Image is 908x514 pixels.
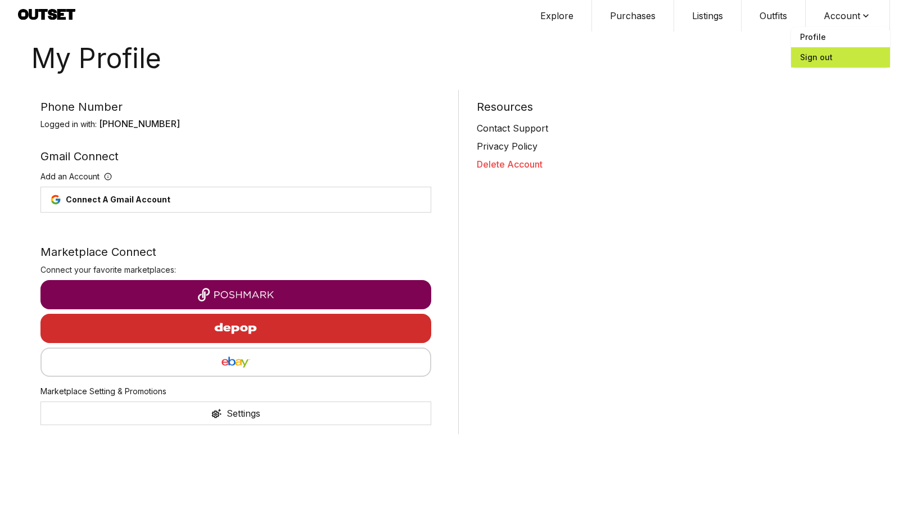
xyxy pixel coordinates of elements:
[40,348,432,377] button: eBay logo
[40,117,432,130] div: Logged in with:
[477,157,868,171] button: Delete Account
[477,121,868,135] a: Contact Support
[227,407,260,420] div: Settings
[99,118,180,129] span: [PHONE_NUMBER]
[477,99,868,121] div: Resources
[40,314,432,343] button: Depop logo
[31,45,877,72] h1: My Profile
[51,355,422,369] img: eBay logo
[40,280,432,309] button: Poshmark logo
[40,187,432,213] button: Connect A Gmail Account
[40,381,432,402] div: Marketplace Setting & Promotions
[187,315,284,342] img: Depop logo
[40,264,432,276] h3: Connect your favorite marketplaces:
[40,244,432,260] div: Marketplace Connect
[40,148,432,171] div: Gmail Connect
[791,47,890,67] span: Sign out
[40,402,432,425] a: Settings
[791,27,890,47] a: Profile
[66,194,170,205] div: Connect A Gmail Account
[40,99,432,117] div: Phone Number
[477,139,868,153] a: Privacy Policy
[49,288,423,301] img: Poshmark logo
[40,171,432,187] div: Add an Account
